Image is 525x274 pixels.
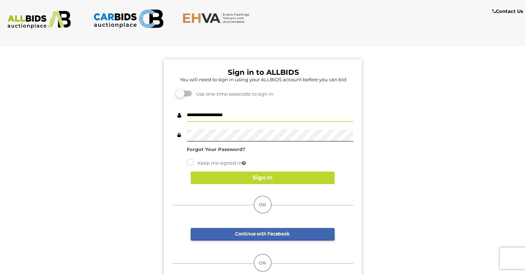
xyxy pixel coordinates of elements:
div: OR [254,196,272,214]
img: CARBIDS.com.au [93,7,164,30]
button: Sign In [191,172,335,184]
img: EHVA.com.au [182,13,253,23]
a: Continue with Facebook [191,228,335,241]
img: ALLBIDS.com.au [4,11,74,29]
div: OR [254,254,272,272]
a: Forgot Your Password? [187,146,246,152]
h5: You will need to sign in using your ALLBIDS account before you can bid [174,77,353,82]
b: Contact Us [492,8,523,14]
a: Contact Us [492,7,525,15]
label: Keep me signed in [187,159,246,167]
b: Sign in to ALLBIDS [228,68,299,77]
span: Use one-time passcode to sign in [193,91,274,97]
